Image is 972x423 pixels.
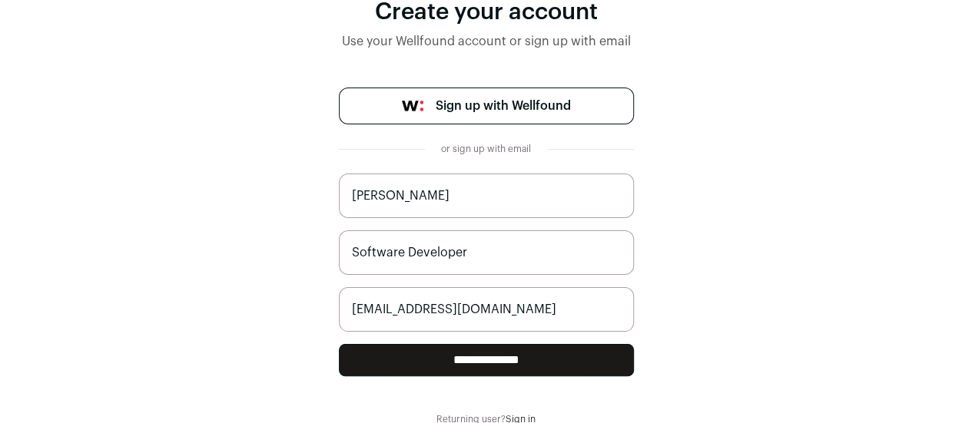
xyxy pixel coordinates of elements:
[339,173,634,218] input: Jane Smith
[402,101,423,111] img: wellfound-symbol-flush-black-fb3c872781a75f747ccb3a119075da62bfe97bd399995f84a933054e44a575c4.png
[437,143,536,155] div: or sign up with email
[339,88,634,124] a: Sign up with Wellfound
[339,287,634,332] input: name@work-email.com
[339,32,634,51] div: Use your Wellfound account or sign up with email
[436,97,571,115] span: Sign up with Wellfound
[339,230,634,275] input: Job Title (i.e. CEO, Recruiter)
